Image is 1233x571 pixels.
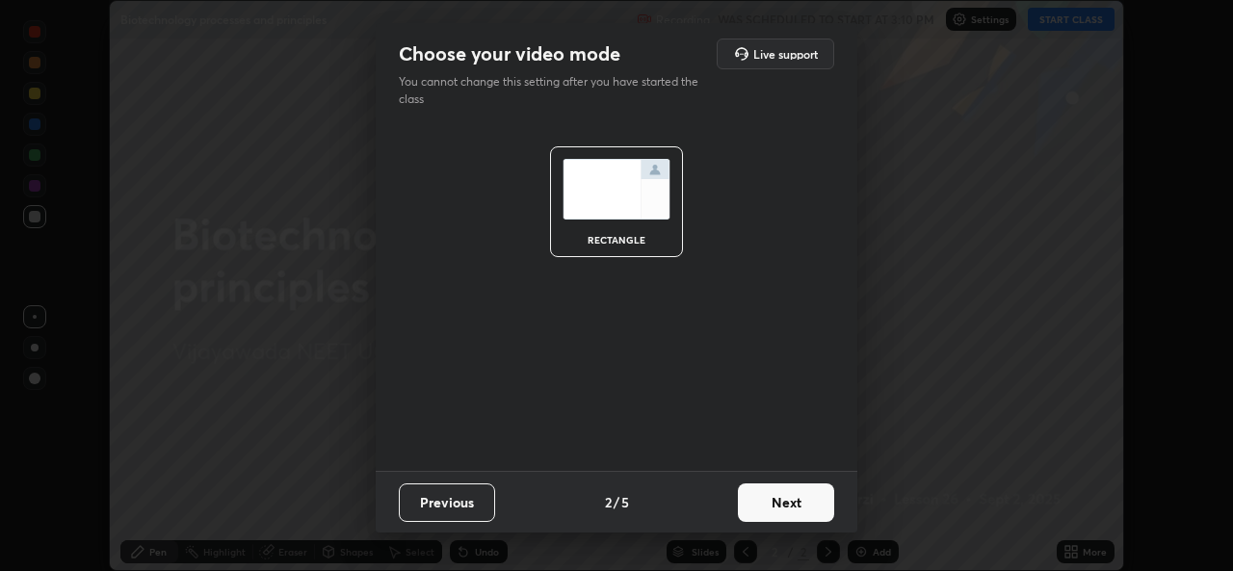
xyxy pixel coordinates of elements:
[753,48,818,60] h5: Live support
[399,73,711,108] p: You cannot change this setting after you have started the class
[614,492,619,512] h4: /
[399,483,495,522] button: Previous
[621,492,629,512] h4: 5
[605,492,612,512] h4: 2
[578,235,655,245] div: rectangle
[399,41,620,66] h2: Choose your video mode
[738,483,834,522] button: Next
[563,159,670,220] img: normalScreenIcon.ae25ed63.svg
